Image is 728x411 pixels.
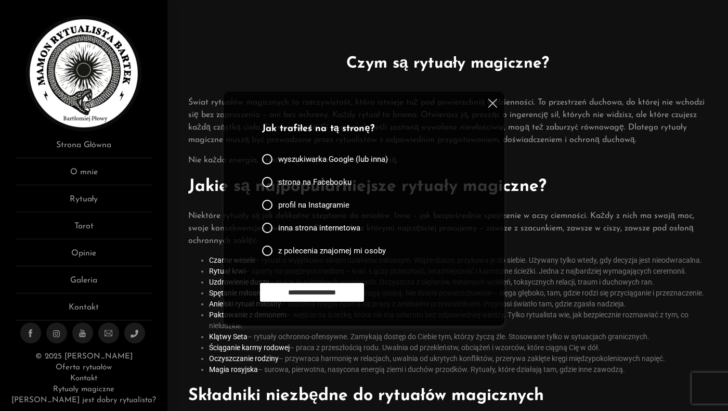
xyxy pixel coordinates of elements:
[209,256,255,264] a: Czarne wesele
[278,246,386,256] span: z polecenia znajomej mi osoby
[209,277,707,288] li: – praca w subtelnych wymiarach. Oczyszcza z ciężarów minionych wcieleń, toksycznych relacji, trau...
[262,122,462,136] p: Jak trafiłeś na tą stronę?
[188,154,707,166] p: Nie każda energia, którą przywołujesz, odpowie miłością.
[209,365,258,374] a: Magia rosyjska
[16,274,152,293] a: Galeria
[209,311,287,319] a: Paktowanie z demonem
[56,364,112,371] a: Oferta rytuałów
[209,354,279,363] a: Oczyszczanie rodziny
[209,300,281,308] a: Anielski rytuał miłosny
[53,386,114,393] a: Rytuały magiczne
[209,266,707,277] li: – oparty na potężnym medium – krwi. Łączy przeszłość, teraźniejszość i karmiczne ścieżki. Jedna z...
[16,139,152,158] a: Strona Główna
[16,301,152,320] a: Kontakt
[209,353,707,364] li: – przywraca harmonię w relacjach, uwalnia od ukrytych konfliktów, przerywa zaklęte kręgi międzypo...
[278,177,352,187] span: strona na Facebooku
[209,332,248,341] a: Klątwy Seta
[16,193,152,212] a: Rytuały
[188,96,707,146] p: Świat rytuałów magicznych to rzeczywistość, która istnieje tuż pod powierzchnią codzienności. To ...
[16,220,152,239] a: Tarot
[278,200,349,210] span: profil na Instagramie
[209,343,290,352] a: Ściąganie karmy rodowej
[70,375,97,382] a: Kontakt
[209,288,707,299] li: – tworzy więź energetyczną z drugą osobą. Nie działa powierzchownie – sięga głęboko, tam, gdzie r...
[183,52,712,75] h1: Czym są rytuały magiczne?
[209,278,269,286] a: Uzdrowienie duszy
[11,396,156,404] a: [PERSON_NAME] jest dobry rytualista?
[209,310,707,331] li: – wejście na ścieżkę, która nie ma odwrotu bez odpowiedniej wiedzy. Tylko rytualista wie, jak bez...
[209,331,707,342] li: – rytuały ochronno-ofensywne. Zamykają dostęp do Ciebie tym, którzy życzą źle. Stosowane tylko w ...
[278,154,388,164] span: wyszukiwarka Google (lub inna)
[26,16,141,131] img: Rytualista Bartek
[209,267,245,275] a: Rytuał krwi
[209,364,707,375] li: – surowa, pierwotna, nasycona energią ziemi i duchów przodków. Rytuały, które działają tam, gdzie...
[16,166,152,185] a: O mnie
[209,289,264,297] a: Spętanie miłosne
[209,299,707,310] li: – subtelna magia oparta na pracy z anielskimi przewodnikami. Przynosi światło tam, gdzie zgasła n...
[488,99,497,108] img: cross.svg
[209,255,707,266] li: – rytuał o wyjątkowo silnym działaniu miłosnym. Wiąże dusze, przykuwa je do siebie. Używany tylko...
[188,174,707,199] h2: Jakie są najpopularniejsze rytuały magiczne?
[278,223,360,233] span: inna strona internetowa
[188,210,707,247] p: Niektóre rytuały są jak delikatne szeptanie do aniołów. Inne – jak bezpośrednie spojrzenie w oczy...
[209,342,707,353] li: – praca z przeszłością rodu. Uwalnia od przekleństw, obciążeń i wzorców, które ciągną Cię w dół.
[16,247,152,266] a: Opinie
[188,383,707,408] h2: Składniki niezbędne do rytuałów magicznych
